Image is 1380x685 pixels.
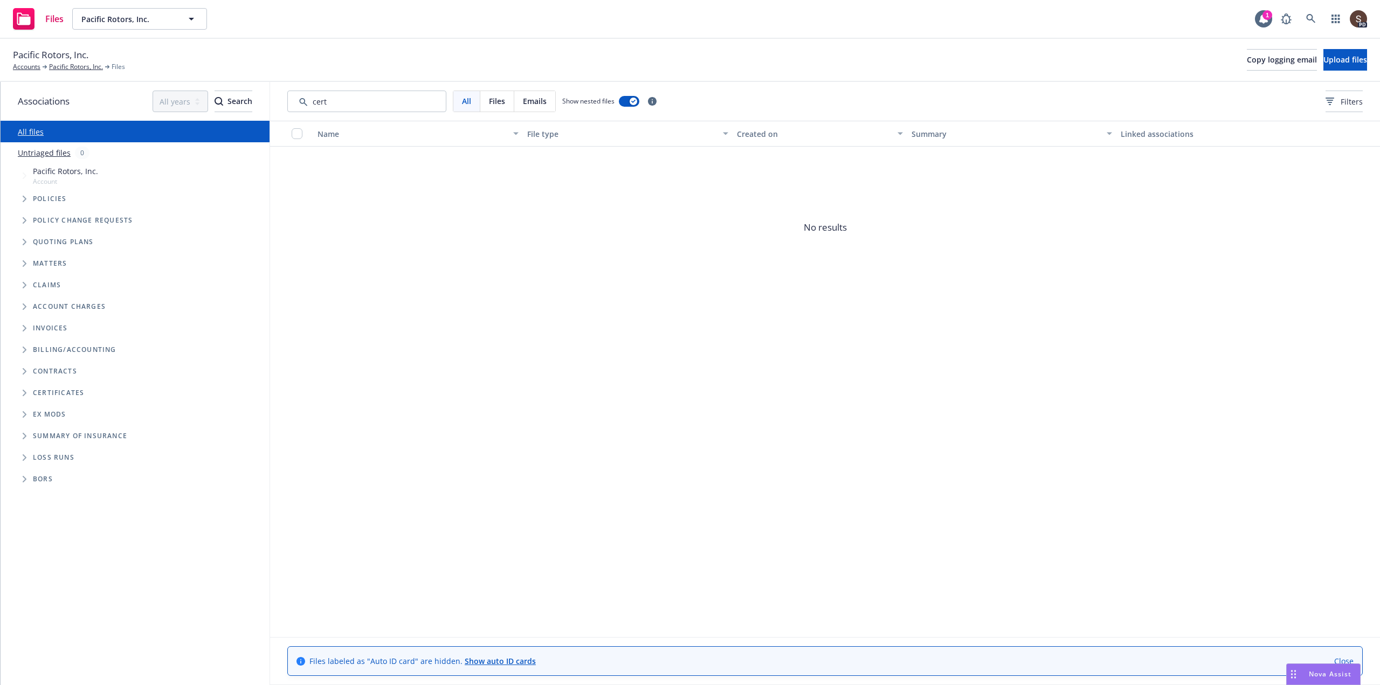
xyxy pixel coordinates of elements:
[313,121,523,147] button: Name
[33,217,133,224] span: Policy change requests
[33,196,67,202] span: Policies
[1,163,270,339] div: Tree Example
[1262,10,1272,20] div: 1
[33,325,68,331] span: Invoices
[1287,664,1300,684] div: Drag to move
[1,339,270,490] div: Folder Tree Example
[1325,8,1347,30] a: Switch app
[1247,49,1317,71] button: Copy logging email
[18,127,44,137] a: All files
[287,91,446,112] input: Search by keyword...
[81,13,175,25] span: Pacific Rotors, Inc.
[33,368,77,375] span: Contracts
[75,147,89,159] div: 0
[1326,96,1363,107] span: Filters
[18,147,71,158] a: Untriaged files
[489,95,505,107] span: Files
[1341,96,1363,107] span: Filters
[1247,54,1317,65] span: Copy logging email
[33,239,94,245] span: Quoting plans
[1116,121,1326,147] button: Linked associations
[309,655,536,667] span: Files labeled as "Auto ID card" are hidden.
[33,454,74,461] span: Loss Runs
[33,476,53,482] span: BORs
[45,15,64,23] span: Files
[33,260,67,267] span: Matters
[465,656,536,666] a: Show auto ID cards
[49,62,103,72] a: Pacific Rotors, Inc.
[1323,54,1367,65] span: Upload files
[912,128,1101,140] div: Summary
[33,177,98,186] span: Account
[13,62,40,72] a: Accounts
[215,91,252,112] div: Search
[562,96,615,106] span: Show nested files
[1326,91,1363,112] button: Filters
[1350,10,1367,27] img: photo
[33,347,116,353] span: Billing/Accounting
[527,128,716,140] div: File type
[1286,663,1361,685] button: Nova Assist
[72,8,207,30] button: Pacific Rotors, Inc.
[737,128,891,140] div: Created on
[1309,669,1351,679] span: Nova Assist
[33,390,84,396] span: Certificates
[33,165,98,177] span: Pacific Rotors, Inc.
[523,121,733,147] button: File type
[13,48,88,62] span: Pacific Rotors, Inc.
[33,303,106,310] span: Account charges
[1121,128,1322,140] div: Linked associations
[215,91,252,112] button: SearchSearch
[18,94,70,108] span: Associations
[33,411,66,418] span: Ex Mods
[33,282,61,288] span: Claims
[112,62,125,72] span: Files
[318,128,507,140] div: Name
[733,121,907,147] button: Created on
[1275,8,1297,30] a: Report a Bug
[907,121,1117,147] button: Summary
[215,97,223,106] svg: Search
[1323,49,1367,71] button: Upload files
[523,95,547,107] span: Emails
[33,433,127,439] span: Summary of insurance
[1300,8,1322,30] a: Search
[1334,655,1354,667] a: Close
[270,147,1380,308] span: No results
[9,4,68,34] a: Files
[462,95,471,107] span: All
[292,128,302,139] input: Select all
